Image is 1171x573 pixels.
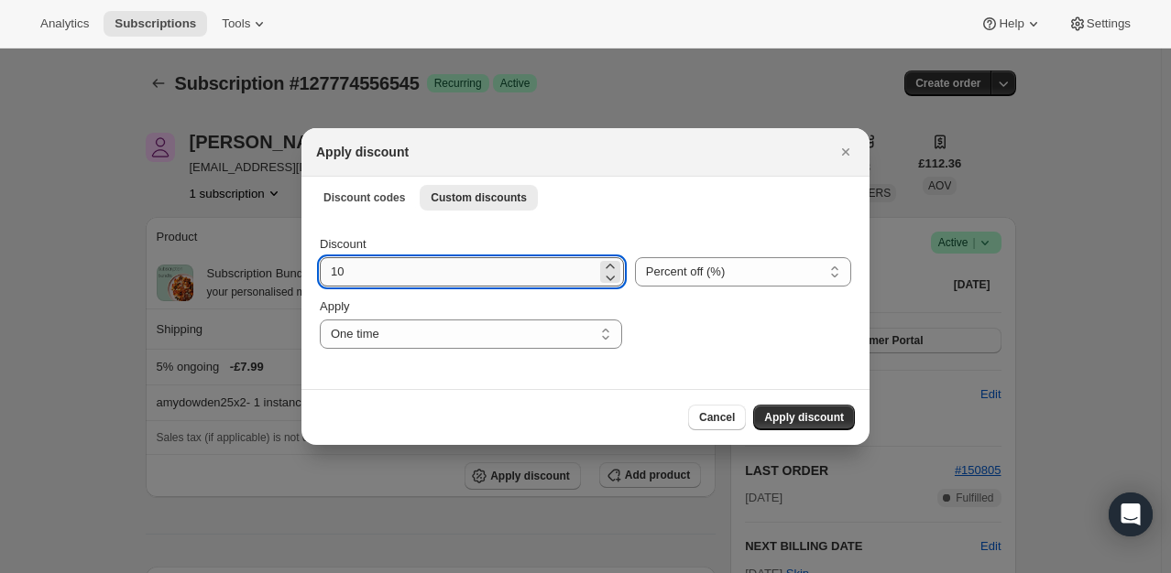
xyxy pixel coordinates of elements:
[312,185,416,211] button: Discount codes
[211,11,279,37] button: Tools
[753,405,855,430] button: Apply discount
[104,11,207,37] button: Subscriptions
[1057,11,1142,37] button: Settings
[29,11,100,37] button: Analytics
[320,299,350,313] span: Apply
[316,143,409,161] h2: Apply discount
[222,16,250,31] span: Tools
[420,185,538,211] button: Custom discounts
[301,217,870,389] div: Custom discounts
[1109,492,1153,536] div: Open Intercom Messenger
[999,16,1023,31] span: Help
[1087,16,1131,31] span: Settings
[320,237,367,251] span: Discount
[431,190,527,205] span: Custom discounts
[115,16,196,31] span: Subscriptions
[833,139,859,165] button: Close
[969,11,1053,37] button: Help
[323,190,405,205] span: Discount codes
[699,410,735,425] span: Cancel
[688,405,746,430] button: Cancel
[40,16,89,31] span: Analytics
[764,410,844,425] span: Apply discount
